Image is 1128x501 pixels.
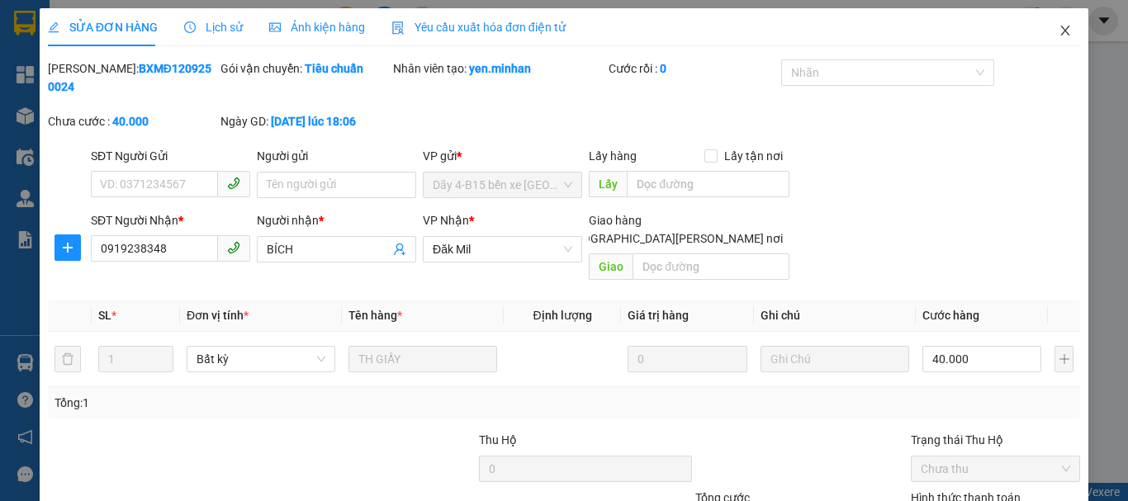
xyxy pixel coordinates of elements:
[91,211,250,229] div: SĐT Người Nhận
[557,229,789,248] span: [GEOGRAPHIC_DATA][PERSON_NAME] nơi
[187,309,249,322] span: Đơn vị tính
[48,21,59,33] span: edit
[609,59,778,78] div: Cước rồi :
[220,59,390,78] div: Gói vận chuyển:
[269,21,281,33] span: picture
[184,21,196,33] span: clock-circle
[589,214,642,227] span: Giao hàng
[433,237,572,262] span: Đăk Mil
[48,112,217,130] div: Chưa cước :
[718,147,789,165] span: Lấy tận nơi
[55,346,81,372] button: delete
[660,62,666,75] b: 0
[1055,346,1073,372] button: plus
[348,346,497,372] input: VD: Bàn, Ghế
[627,171,789,197] input: Dọc đường
[184,21,243,34] span: Lịch sử
[754,300,916,332] th: Ghi chú
[269,21,365,34] span: Ảnh kiện hàng
[469,62,531,75] b: yen.minhan
[55,394,437,412] div: Tổng: 1
[589,253,633,280] span: Giao
[1042,8,1088,54] button: Close
[1059,24,1072,37] span: close
[911,431,1080,449] div: Trạng thái Thu Hộ
[55,234,81,261] button: plus
[257,147,416,165] div: Người gửi
[589,171,627,197] span: Lấy
[393,59,605,78] div: Nhân viên tạo:
[348,309,402,322] span: Tên hàng
[227,177,240,190] span: phone
[589,149,637,163] span: Lấy hàng
[393,243,406,256] span: user-add
[112,115,149,128] b: 40.000
[391,21,405,35] img: icon
[628,346,746,372] input: 0
[921,456,1070,481] span: Chưa thu
[533,309,591,322] span: Định lượng
[91,147,250,165] div: SĐT Người Gửi
[197,347,325,371] span: Bất kỳ
[48,21,158,34] span: SỬA ĐƠN HÀNG
[433,173,572,197] span: Dãy 4-B15 bến xe Miền Đông
[227,241,240,254] span: phone
[305,62,363,75] b: Tiêu chuẩn
[628,309,689,322] span: Giá trị hàng
[257,211,416,229] div: Người nhận
[761,346,909,372] input: Ghi Chú
[633,253,789,280] input: Dọc đường
[391,21,566,34] span: Yêu cầu xuất hóa đơn điện tử
[423,214,469,227] span: VP Nhận
[922,309,979,322] span: Cước hàng
[55,241,80,254] span: plus
[220,112,390,130] div: Ngày GD:
[423,147,582,165] div: VP gửi
[271,115,356,128] b: [DATE] lúc 18:06
[479,433,517,447] span: Thu Hộ
[48,59,217,96] div: [PERSON_NAME]:
[98,309,111,322] span: SL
